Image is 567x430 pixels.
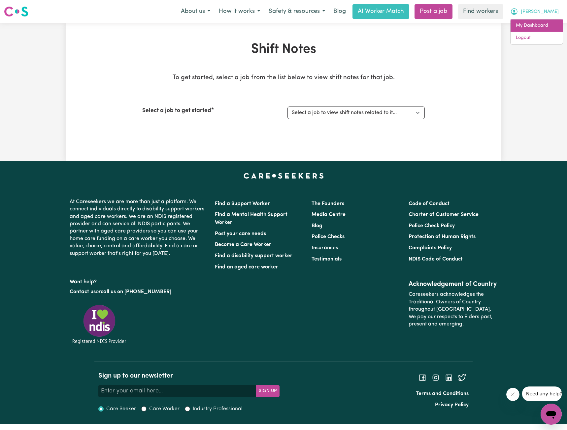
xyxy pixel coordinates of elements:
[432,375,440,380] a: Follow Careseekers on Instagram
[511,32,563,44] a: Logout
[541,404,562,425] iframe: Button to launch messaging window
[177,5,215,18] button: About us
[329,4,350,19] a: Blog
[70,289,96,294] a: Contact us
[264,5,329,18] button: Safety & resources
[506,5,563,18] button: My Account
[215,242,271,247] a: Become a Care Worker
[522,386,562,401] iframe: Message from company
[409,280,497,288] h2: Acknowledgement of Country
[215,201,270,206] a: Find a Support Worker
[312,201,344,206] a: The Founders
[312,257,342,262] a: Testimonials
[4,4,28,19] a: Careseekers logo
[98,372,280,380] h2: Sign up to our newsletter
[215,253,292,259] a: Find a disability support worker
[106,405,136,413] label: Care Seeker
[506,388,519,401] iframe: Close message
[521,8,559,15] span: [PERSON_NAME]
[409,223,455,229] a: Police Check Policy
[215,212,287,225] a: Find a Mental Health Support Worker
[409,245,452,251] a: Complaints Policy
[458,375,466,380] a: Follow Careseekers on Twitter
[149,405,180,413] label: Care Worker
[101,289,171,294] a: call us on [PHONE_NUMBER]
[244,173,324,178] a: Careseekers home page
[409,288,497,330] p: Careseekers acknowledges the Traditional Owners of Country throughout [GEOGRAPHIC_DATA]. We pay o...
[409,212,479,217] a: Charter of Customer Service
[312,223,322,229] a: Blog
[70,276,207,286] p: Want help?
[445,375,453,380] a: Follow Careseekers on LinkedIn
[142,42,425,57] h1: Shift Notes
[415,4,452,19] a: Post a job
[416,391,469,396] a: Terms and Conditions
[510,19,563,45] div: My Account
[312,245,338,251] a: Insurances
[70,304,129,345] img: Registered NDIS provider
[409,201,450,206] a: Code of Conduct
[256,385,280,397] button: Subscribe
[435,402,469,408] a: Privacy Policy
[215,5,264,18] button: How it works
[458,4,503,19] a: Find workers
[193,405,243,413] label: Industry Professional
[70,196,207,260] p: At Careseekers we are more than just a platform. We connect individuals directly to disability su...
[215,231,266,236] a: Post your care needs
[409,234,476,239] a: Protection of Human Rights
[4,5,40,10] span: Need any help?
[215,264,278,270] a: Find an aged care worker
[409,257,463,262] a: NDIS Code of Conduct
[4,6,28,17] img: Careseekers logo
[70,286,207,298] p: or
[98,385,256,397] input: Enter your email here...
[418,375,426,380] a: Follow Careseekers on Facebook
[352,4,409,19] a: AI Worker Match
[142,73,425,83] p: To get started, select a job from the list below to view shift notes for that job.
[142,107,211,115] label: Select a job to get started
[511,19,563,32] a: My Dashboard
[312,212,346,217] a: Media Centre
[312,234,345,239] a: Police Checks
